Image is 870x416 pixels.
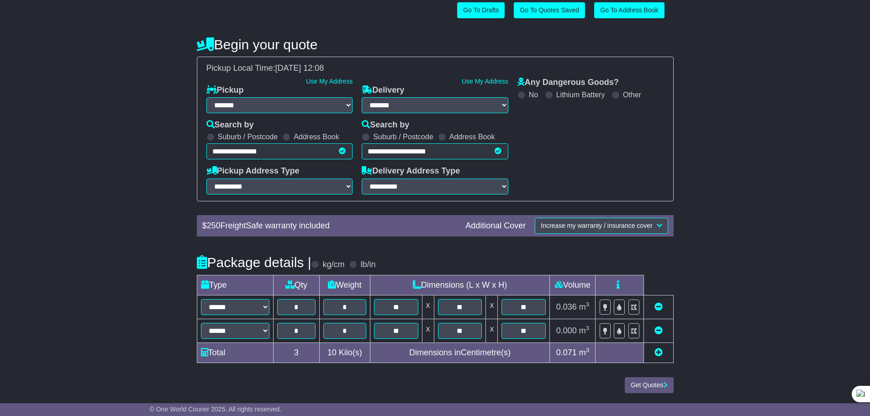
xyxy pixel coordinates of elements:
label: Suburb / Postcode [218,132,278,141]
span: m [579,348,590,357]
td: Kilo(s) [319,342,370,363]
span: 0.036 [556,302,577,311]
td: Weight [319,275,370,295]
span: m [579,302,590,311]
div: Pickup Local Time: [202,63,669,74]
label: Suburb / Postcode [373,132,433,141]
a: Remove this item [654,326,663,335]
button: Increase my warranty / insurance cover [535,218,668,234]
label: Search by [206,120,254,130]
sup: 3 [586,347,590,353]
td: Qty [273,275,319,295]
label: No [529,90,538,99]
label: Address Book [449,132,495,141]
td: x [422,319,434,342]
td: x [486,319,498,342]
td: Dimensions in Centimetre(s) [370,342,550,363]
label: Pickup [206,85,244,95]
sup: 3 [586,325,590,332]
span: © One World Courier 2025. All rights reserved. [150,405,282,413]
span: 0.071 [556,348,577,357]
a: Add new item [654,348,663,357]
span: Increase my warranty / insurance cover [541,222,652,229]
label: Other [623,90,641,99]
span: [DATE] 12:08 [275,63,324,73]
td: Type [197,275,273,295]
span: 10 [327,348,337,357]
td: Dimensions (L x W x H) [370,275,550,295]
h4: Begin your quote [197,37,674,52]
a: Go To Address Book [594,2,664,18]
td: x [486,295,498,319]
span: m [579,326,590,335]
td: Volume [550,275,596,295]
a: Remove this item [654,302,663,311]
label: Delivery Address Type [362,166,460,176]
sup: 3 [586,301,590,308]
label: Delivery [362,85,404,95]
span: 0.000 [556,326,577,335]
label: lb/in [360,260,375,270]
a: Go To Drafts [457,2,505,18]
td: x [422,295,434,319]
label: Search by [362,120,409,130]
h4: Package details | [197,255,311,270]
label: Lithium Battery [556,90,605,99]
label: kg/cm [322,260,344,270]
div: $ FreightSafe warranty included [198,221,461,231]
span: 250 [207,221,221,230]
a: Go To Quotes Saved [514,2,585,18]
td: 3 [273,342,319,363]
div: Additional Cover [461,221,530,231]
button: Get Quotes [625,377,674,393]
label: Address Book [294,132,339,141]
td: Total [197,342,273,363]
label: Pickup Address Type [206,166,300,176]
a: Use My Address [306,78,353,85]
label: Any Dangerous Goods? [517,78,619,88]
a: Use My Address [462,78,508,85]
